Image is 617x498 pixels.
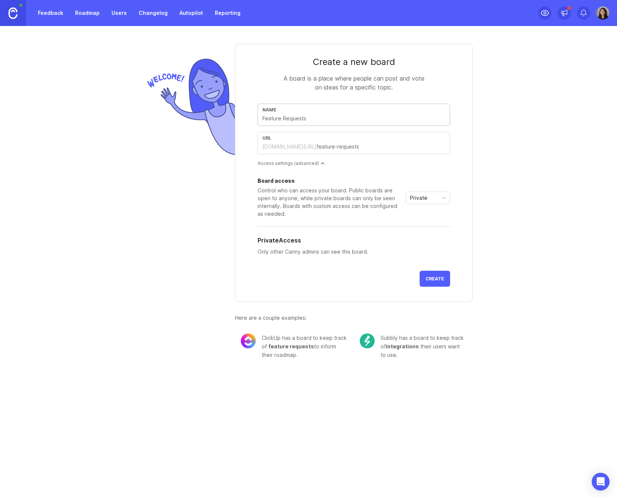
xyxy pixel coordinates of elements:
a: Feedback [33,6,68,20]
button: Create [420,271,450,287]
a: Autopilot [175,6,207,20]
div: Board access [258,178,403,183]
span: feature requests [268,343,314,349]
p: Only other Canny admins can see this board. [258,248,450,256]
img: Kina Desyanandini [596,6,610,20]
img: welcome-img-178bf9fb836d0a1529256ffe415d7085.png [144,56,235,159]
img: 8cacae02fdad0b0645cb845173069bf5.png [241,333,256,348]
div: [DOMAIN_NAME][URL] [262,143,317,150]
span: integrations [386,343,419,349]
img: c104e91677ce72f6b937eb7b5afb1e94.png [360,333,375,348]
div: ClickUp has a board to keep track of to inform their roadmap. [262,333,348,359]
a: Roadmap [71,6,104,20]
div: Open Intercom Messenger [592,473,610,491]
div: Control who can access your board. Public boards are open to anyone, while private boards can onl... [258,186,403,218]
div: Access settings (advanced) [258,160,450,166]
span: Private [410,194,427,202]
div: Name [262,107,445,113]
div: url [262,135,445,141]
div: Here are a couple examples: [235,314,473,322]
a: Users [107,6,131,20]
svg: toggle icon [438,195,450,201]
input: Feature Requests [262,114,445,123]
div: A board is a place where people can post and vote on ideas for a specific topic. [280,74,428,92]
input: feature-requests [317,143,445,151]
div: toggle menu [406,192,450,204]
div: Create a new board [258,56,450,68]
div: Subbly has a board to keep track of their users want to use. [381,333,467,359]
a: Reporting [210,6,245,20]
img: Canny Home [9,7,17,19]
a: Changelog [134,6,172,20]
span: Create [426,276,444,281]
h5: Private Access [258,236,301,245]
